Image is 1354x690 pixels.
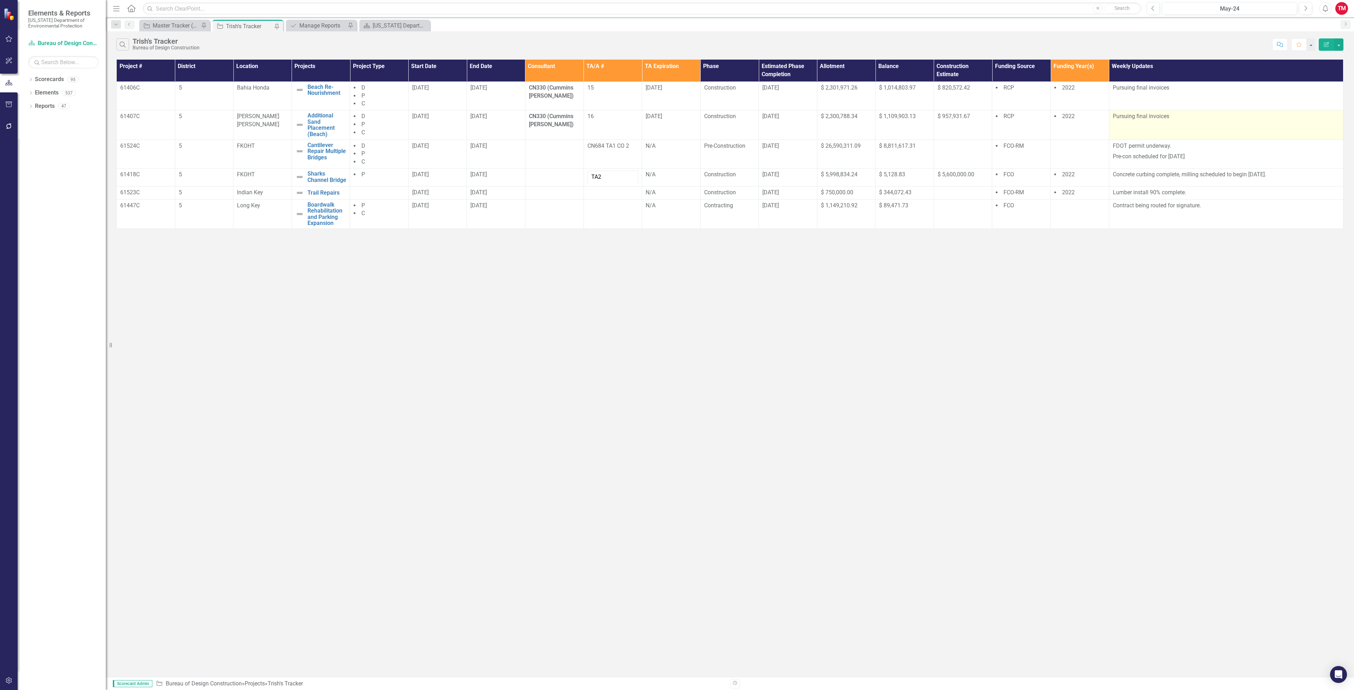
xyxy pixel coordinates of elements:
[642,140,701,169] td: Double-Click to Edit
[876,169,934,187] td: Double-Click to Edit
[817,186,876,199] td: Double-Click to Edit
[1113,189,1340,197] p: Lumber install 90% complete.
[992,81,1051,110] td: Double-Click to Edit
[295,121,304,129] img: Not Defined
[350,140,409,169] td: Double-Click to Edit
[938,171,974,178] span: $ 5,600,000.00
[879,142,916,149] span: $ 8,811,617.31
[992,110,1051,140] td: Double-Click to Edit
[295,147,304,155] img: Not Defined
[876,186,934,199] td: Double-Click to Edit
[762,113,779,120] span: [DATE]
[1113,112,1340,121] p: Pursuing final invoices
[646,142,697,150] div: N/A
[821,84,858,91] span: $ 2,301,971.26
[412,142,429,149] span: [DATE]
[361,142,365,149] span: D
[307,112,347,137] a: Additional Sand Placement (Beach)
[1113,142,1340,152] p: FDOT permit underway.
[821,202,858,209] span: $ 1,149,210.92
[467,110,525,140] td: Double-Click to Edit
[295,210,304,218] img: Not Defined
[175,81,233,110] td: Double-Click to Edit
[700,140,759,169] td: Double-Click to Edit
[700,81,759,110] td: Double-Click to Edit
[759,186,817,199] td: Double-Click to Edit
[120,189,171,197] p: 61523C
[179,84,182,91] span: 5
[28,56,99,68] input: Search Below...
[292,199,350,228] td: Double-Click to Edit Right Click for Context Menu
[700,169,759,187] td: Double-Click to Edit
[233,81,292,110] td: Double-Click to Edit
[237,171,255,178] span: FKOHT
[295,173,304,181] img: Not Defined
[35,89,59,97] a: Elements
[1062,171,1075,178] span: 2022
[700,186,759,199] td: Double-Click to Edit
[700,199,759,228] td: Double-Click to Edit
[642,199,701,228] td: Double-Click to Edit
[1109,81,1343,110] td: Double-Click to Edit
[762,142,779,149] span: [DATE]
[35,75,64,84] a: Scorecards
[992,169,1051,187] td: Double-Click to Edit
[879,113,916,120] span: $ 1,109,903.13
[237,113,279,128] span: [PERSON_NAME] [PERSON_NAME]
[117,169,175,187] td: Double-Click to Edit
[133,45,200,50] div: Bureau of Design Construction
[587,84,639,92] p: 15
[237,189,263,196] span: Indian Key
[361,150,365,157] span: P
[412,113,429,120] span: [DATE]
[1113,151,1340,161] p: Pre-con scheduled for [DATE]
[529,84,574,99] strong: CN330 (Cummins [PERSON_NAME])
[934,199,992,228] td: Double-Click to Edit
[120,202,171,210] p: 61447C
[292,110,350,140] td: Double-Click to Edit Right Click for Context Menu
[525,81,584,110] td: Double-Click to Edit
[120,142,171,150] p: 61524C
[58,103,69,109] div: 47
[166,680,242,687] a: Bureau of Design Construction
[67,77,79,83] div: 95
[175,140,233,169] td: Double-Click to Edit
[821,113,858,120] span: $ 2,300,788.34
[934,81,992,110] td: Double-Click to Edit
[373,21,428,30] div: [US_STATE] Department of Environmental Protection
[992,199,1051,228] td: Double-Click to Edit
[1115,5,1130,11] span: Search
[412,84,429,91] span: [DATE]
[934,186,992,199] td: Double-Click to Edit
[529,113,574,128] strong: CN330 (Cummins [PERSON_NAME])
[817,81,876,110] td: Double-Click to Edit
[470,189,487,196] span: [DATE]
[938,113,970,120] span: $ 957,931.67
[934,110,992,140] td: Double-Click to Edit
[584,81,642,110] td: Double-Click to Edit
[4,8,16,20] img: ClearPoint Strategy
[646,84,662,91] span: [DATE]
[938,84,970,91] span: $ 820,572.42
[120,171,171,179] p: 61418C
[584,199,642,228] td: Double-Click to Edit
[1062,84,1075,91] span: 2022
[307,190,347,196] a: Trail Repairs
[226,22,273,31] div: Trish's Tracker
[288,21,346,30] a: Manage Reports
[762,171,779,178] span: [DATE]
[179,142,182,149] span: 5
[992,186,1051,199] td: Double-Click to Edit
[467,199,525,228] td: Double-Click to Edit
[35,102,55,110] a: Reports
[156,680,725,688] div: » »
[237,84,269,91] span: Bahia Honda
[1062,113,1075,120] span: 2022
[467,186,525,199] td: Double-Click to Edit
[179,171,182,178] span: 5
[361,84,365,91] span: D
[759,81,817,110] td: Double-Click to Edit
[470,202,487,209] span: [DATE]
[117,81,175,110] td: Double-Click to Edit
[646,189,697,197] div: N/A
